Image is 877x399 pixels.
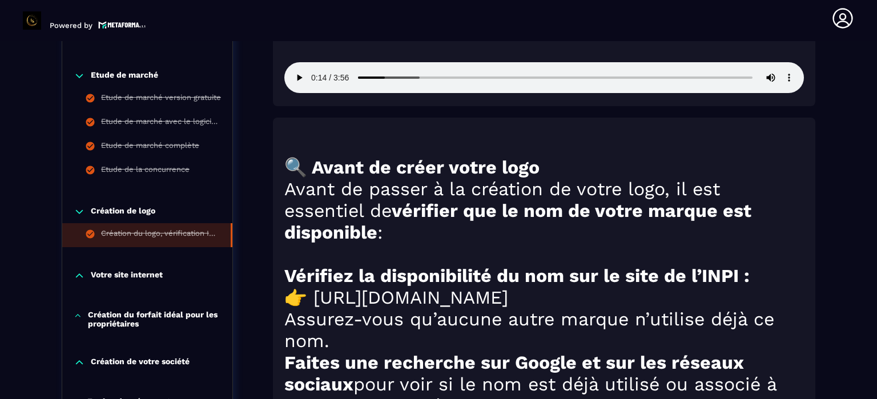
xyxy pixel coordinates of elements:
p: Création de logo [91,206,155,217]
div: Création du logo, vérification INPI [101,229,219,241]
h1: Avant de passer à la création de votre logo, il est essentiel de : [284,178,804,243]
strong: Vérifiez la disponibilité du nom sur le site de l’INPI : [284,265,750,287]
strong: vérifier que le nom de votre marque est disponible [284,200,751,243]
img: logo [98,20,146,30]
h1: Assurez-vous qu’aucune autre marque n’utilise déjà ce nom. [284,308,804,352]
h1: 👉 [URL][DOMAIN_NAME] [284,287,804,308]
img: logo-branding [23,11,41,30]
p: Création de votre société [91,357,190,368]
p: Powered by [50,21,92,30]
p: Votre site internet [91,270,163,281]
div: Etude de la concurrence [101,165,190,178]
p: Etude de marché [91,70,158,82]
strong: 🔍 Avant de créer votre logo [284,156,540,178]
div: Etude de marché avec le logiciel Airdna version payante [101,117,221,130]
strong: Faites une recherche sur Google et sur les réseaux sociaux [284,352,743,395]
p: Création du forfait idéal pour les propriétaires [88,310,221,328]
div: Etude de marché complète [101,141,199,154]
div: Etude de marché version gratuite [101,93,221,106]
